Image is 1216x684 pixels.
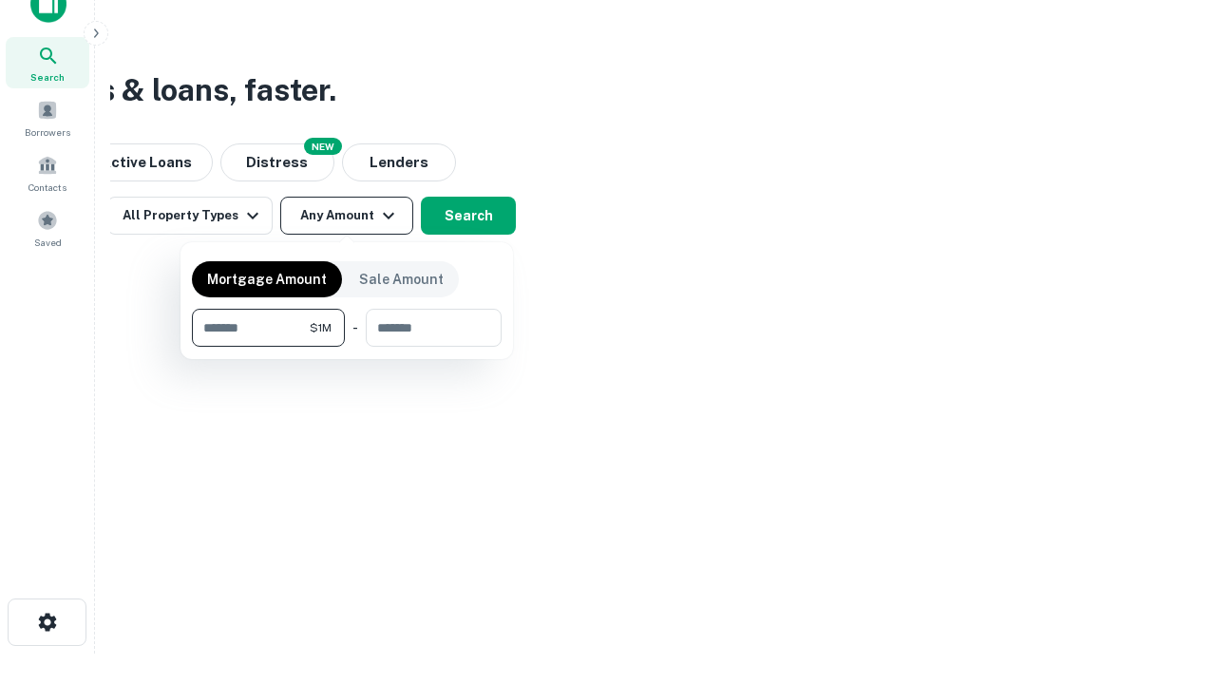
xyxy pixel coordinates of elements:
iframe: Chat Widget [1121,532,1216,623]
p: Sale Amount [359,269,444,290]
p: Mortgage Amount [207,269,327,290]
div: - [352,309,358,347]
span: $1M [310,319,332,336]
